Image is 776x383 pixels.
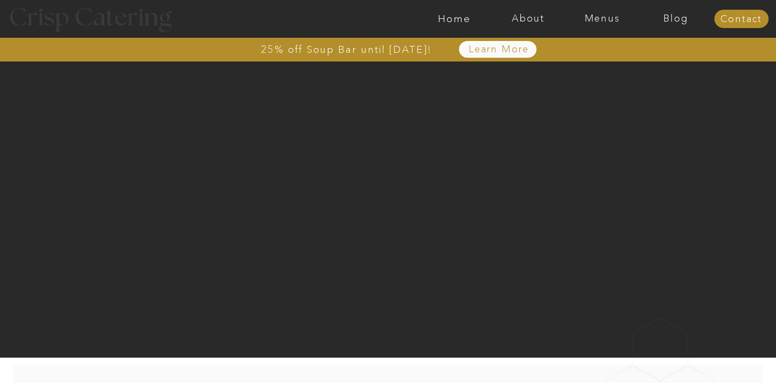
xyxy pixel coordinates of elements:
[444,44,554,55] a: Learn More
[565,13,639,24] a: Menus
[417,13,491,24] a: Home
[714,14,768,25] a: Contact
[491,13,565,24] a: About
[222,44,471,55] a: 25% off Soup Bar until [DATE]!
[639,13,713,24] a: Blog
